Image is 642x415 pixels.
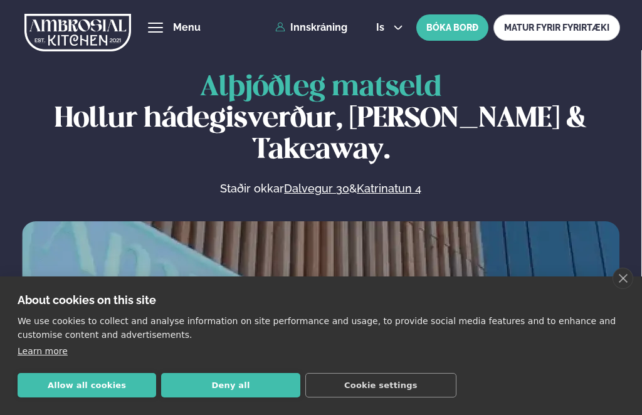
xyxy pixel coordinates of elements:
[305,373,456,397] button: Cookie settings
[84,181,558,196] p: Staðir okkar &
[613,268,633,289] a: close
[18,346,68,356] a: Learn more
[493,14,620,41] a: MATUR FYRIR FYRIRTÆKI
[24,7,131,58] img: logo
[22,73,619,166] h1: Hollur hádegisverður, [PERSON_NAME] & Takeaway.
[357,181,421,196] a: Katrinatun 4
[366,23,413,33] button: is
[18,314,624,342] p: We use cookies to collect and analyse information on site performance and usage, to provide socia...
[18,373,156,397] button: Allow all cookies
[200,75,441,102] span: Alþjóðleg matseld
[161,373,300,397] button: Deny all
[284,181,349,196] a: Dalvegur 30
[376,23,388,33] span: is
[18,293,156,307] strong: About cookies on this site
[148,20,163,35] button: hamburger
[416,14,488,41] button: BÓKA BORÐ
[275,22,347,33] a: Innskráning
